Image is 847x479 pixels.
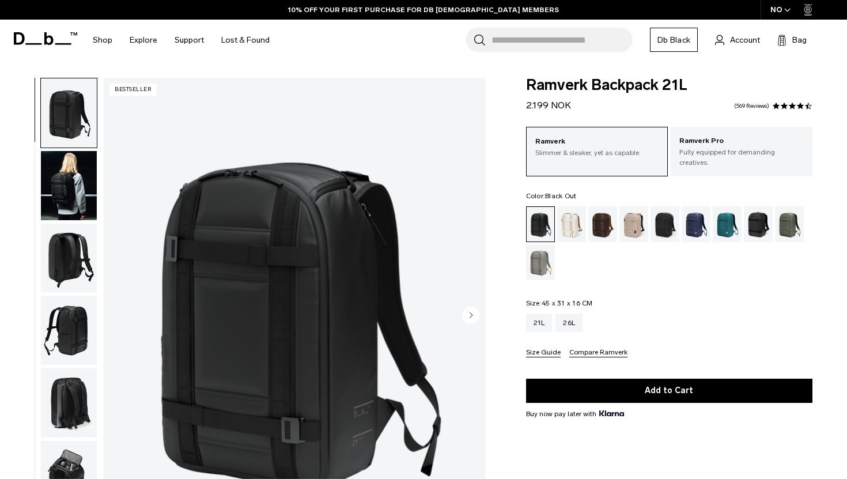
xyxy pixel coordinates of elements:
[130,20,157,61] a: Explore
[41,296,97,365] img: Ramverk Backpack 21L Black Out
[777,33,807,47] button: Bag
[41,224,97,293] img: Ramverk Backpack 21L Black Out
[650,28,698,52] a: Db Black
[599,410,624,416] img: {"height" => 20, "alt" => "Klarna"}
[744,206,773,242] a: Reflective Black
[526,206,555,242] a: Black Out
[526,78,812,93] span: Ramverk Backpack 21L
[555,314,583,332] a: 26L
[175,20,204,61] a: Support
[221,20,270,61] a: Lost & Found
[535,148,659,158] p: Slimmer & sleaker, yet as capable.
[569,349,627,357] button: Compare Ramverk
[557,206,586,242] a: Oatmilk
[682,206,710,242] a: Blue Hour
[40,223,97,293] button: Ramverk Backpack 21L Black Out
[526,379,812,403] button: Add to Cart
[619,206,648,242] a: Fogbow Beige
[526,300,593,307] legend: Size:
[792,34,807,46] span: Bag
[713,206,742,242] a: Midnight Teal
[535,136,659,148] p: Ramverk
[40,295,97,365] button: Ramverk Backpack 21L Black Out
[462,306,479,326] button: Next slide
[41,368,97,437] img: Ramverk Backpack 21L Black Out
[730,34,760,46] span: Account
[679,147,804,168] p: Fully equipped for demanding creatives.
[41,151,97,220] img: Ramverk Backpack 21L Black Out
[526,244,555,280] a: Sand Grey
[40,78,97,148] button: Ramverk Backpack 21L Black Out
[526,314,553,332] a: 21L
[588,206,617,242] a: Espresso
[109,84,157,96] p: Bestseller
[526,100,571,111] span: 2.199 NOK
[679,135,804,147] p: Ramverk Pro
[734,103,769,109] a: 569 reviews
[651,206,679,242] a: Charcoal Grey
[40,368,97,438] button: Ramverk Backpack 21L Black Out
[526,193,577,199] legend: Color:
[40,150,97,221] button: Ramverk Backpack 21L Black Out
[526,349,561,357] button: Size Guide
[93,20,112,61] a: Shop
[84,20,278,61] nav: Main Navigation
[715,33,760,47] a: Account
[41,78,97,148] img: Ramverk Backpack 21L Black Out
[542,299,593,307] span: 45 x 31 x 16 CM
[775,206,804,242] a: Moss Green
[288,5,559,15] a: 10% OFF YOUR FIRST PURCHASE FOR DB [DEMOGRAPHIC_DATA] MEMBERS
[545,192,576,200] span: Black Out
[671,127,812,176] a: Ramverk Pro Fully equipped for demanding creatives.
[526,409,624,419] span: Buy now pay later with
